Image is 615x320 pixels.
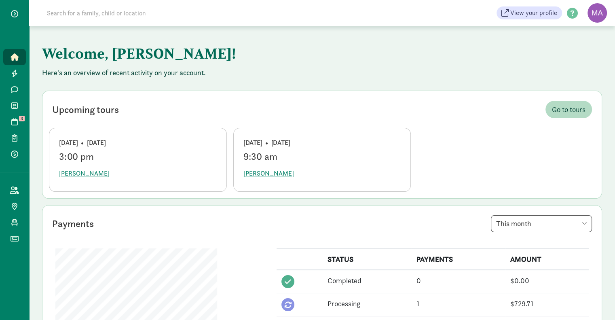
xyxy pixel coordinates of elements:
[59,151,217,162] div: 3:00 pm
[416,275,501,286] div: 0
[552,104,585,115] span: Go to tours
[19,116,25,121] span: 3
[328,275,407,286] div: Completed
[42,5,269,21] input: Search for a family, child or location
[545,101,592,118] a: Go to tours
[412,249,505,270] th: PAYMENTS
[505,249,589,270] th: AMOUNT
[42,68,602,78] p: Here's an overview of recent activity on your account.
[416,298,501,309] div: 1
[59,169,110,178] span: [PERSON_NAME]
[52,102,119,117] div: Upcoming tours
[510,298,584,309] div: $729.71
[243,165,294,182] button: [PERSON_NAME]
[243,169,294,178] span: [PERSON_NAME]
[328,298,407,309] div: Processing
[323,249,412,270] th: STATUS
[42,39,442,68] h1: Welcome, [PERSON_NAME]!
[243,138,401,148] div: [DATE] • [DATE]
[3,114,26,130] a: 3
[52,216,94,231] div: Payments
[243,151,401,162] div: 9:30 am
[510,8,557,18] span: View your profile
[59,165,110,182] button: [PERSON_NAME]
[497,6,562,19] a: View your profile
[59,138,217,148] div: [DATE] • [DATE]
[510,275,584,286] div: $0.00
